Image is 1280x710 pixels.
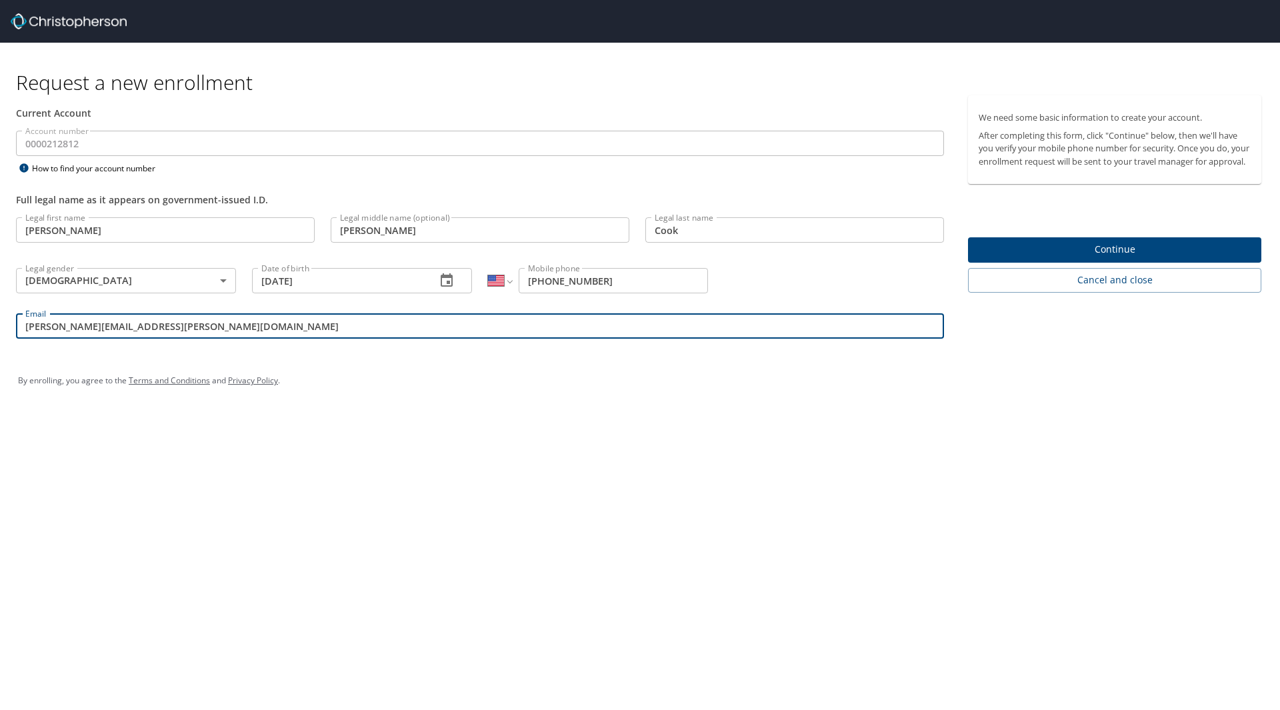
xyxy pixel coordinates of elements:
[979,241,1251,258] span: Continue
[11,13,127,29] img: cbt logo
[979,111,1251,124] p: We need some basic information to create your account.
[979,129,1251,168] p: After completing this form, click "Continue" below, then we'll have you verify your mobile phone ...
[979,272,1251,289] span: Cancel and close
[16,160,183,177] div: How to find your account number
[16,193,944,207] div: Full legal name as it appears on government-issued I.D.
[228,375,278,386] a: Privacy Policy
[18,364,1262,397] div: By enrolling, you agree to the and .
[968,237,1261,263] button: Continue
[129,375,210,386] a: Terms and Conditions
[16,268,236,293] div: [DEMOGRAPHIC_DATA]
[16,106,944,120] div: Current Account
[519,268,708,293] input: Enter phone number
[16,69,1272,95] h1: Request a new enrollment
[968,268,1261,293] button: Cancel and close
[252,268,425,293] input: MM/DD/YYYY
